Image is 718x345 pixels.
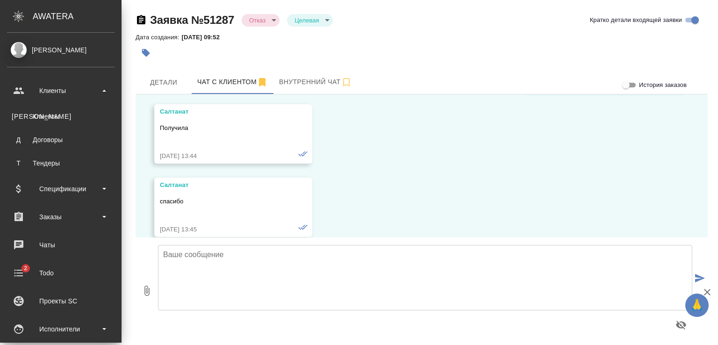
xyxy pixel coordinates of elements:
a: Чаты [2,233,119,257]
span: Чат с клиентом [197,76,268,88]
span: 🙏 [689,295,705,315]
button: Отказ [246,16,268,24]
div: Todo [7,266,115,280]
button: Целевая [292,16,322,24]
div: [DATE] 13:45 [160,225,280,234]
div: Отказ [242,14,280,27]
a: 2Todo [2,261,119,285]
div: AWATERA [33,7,122,26]
svg: Подписаться [341,77,352,88]
a: Проекты SC [2,289,119,313]
a: [PERSON_NAME]Клиенты [7,107,115,126]
div: Салтанат [160,107,280,116]
svg: Отписаться [257,77,268,88]
p: спасибо [160,197,280,206]
span: 2 [18,264,33,273]
div: Клиенты [12,112,110,121]
a: ТТендеры [7,154,115,172]
div: Салтанат [160,180,280,190]
div: Проекты SC [7,294,115,308]
p: Получила [160,123,280,133]
button: Предпросмотр [670,314,692,336]
span: Детали [141,77,186,88]
p: Дата создания: [136,34,181,41]
div: [PERSON_NAME] [7,45,115,55]
div: Тендеры [12,158,110,168]
a: Заявка №51287 [150,14,234,26]
p: [DATE] 09:52 [181,34,227,41]
a: ДДоговоры [7,130,115,149]
div: Договоры [12,135,110,144]
div: Клиенты [7,84,115,98]
div: Спецификации [7,182,115,196]
span: Внутренний чат [279,76,352,88]
div: [DATE] 13:44 [160,151,280,161]
button: 77079422936 (Салтанат) - (undefined) [192,71,273,94]
button: 🙏 [685,294,709,317]
span: Кратко детали входящей заявки [590,15,682,25]
div: Чаты [7,238,115,252]
button: Добавить тэг [136,43,156,63]
button: Скопировать ссылку [136,14,147,26]
div: Исполнители [7,322,115,336]
div: Отказ [287,14,333,27]
div: Заказы [7,210,115,224]
span: История заказов [639,80,687,90]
